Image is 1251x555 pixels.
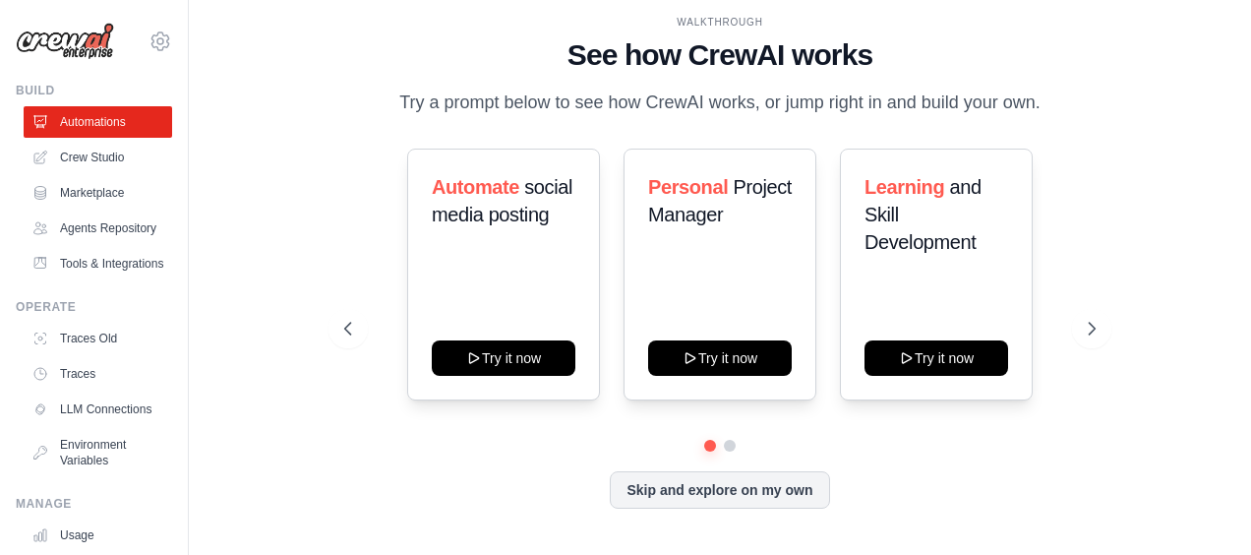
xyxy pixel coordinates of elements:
[648,340,792,376] button: Try it now
[344,15,1097,30] div: WALKTHROUGH
[432,340,575,376] button: Try it now
[864,340,1008,376] button: Try it now
[648,176,792,225] span: Project Manager
[432,176,519,198] span: Automate
[24,142,172,173] a: Crew Studio
[16,83,172,98] div: Build
[24,323,172,354] a: Traces Old
[24,429,172,476] a: Environment Variables
[24,358,172,390] a: Traces
[344,37,1097,73] h1: See how CrewAI works
[24,106,172,138] a: Automations
[610,471,829,509] button: Skip and explore on my own
[864,176,982,253] span: and Skill Development
[16,299,172,315] div: Operate
[648,176,728,198] span: Personal
[24,248,172,279] a: Tools & Integrations
[24,213,172,244] a: Agents Repository
[24,177,172,209] a: Marketplace
[16,496,172,512] div: Manage
[864,176,944,198] span: Learning
[16,23,114,60] img: Logo
[24,520,172,551] a: Usage
[389,89,1050,117] p: Try a prompt below to see how CrewAI works, or jump right in and build your own.
[24,394,172,425] a: LLM Connections
[432,176,572,225] span: social media posting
